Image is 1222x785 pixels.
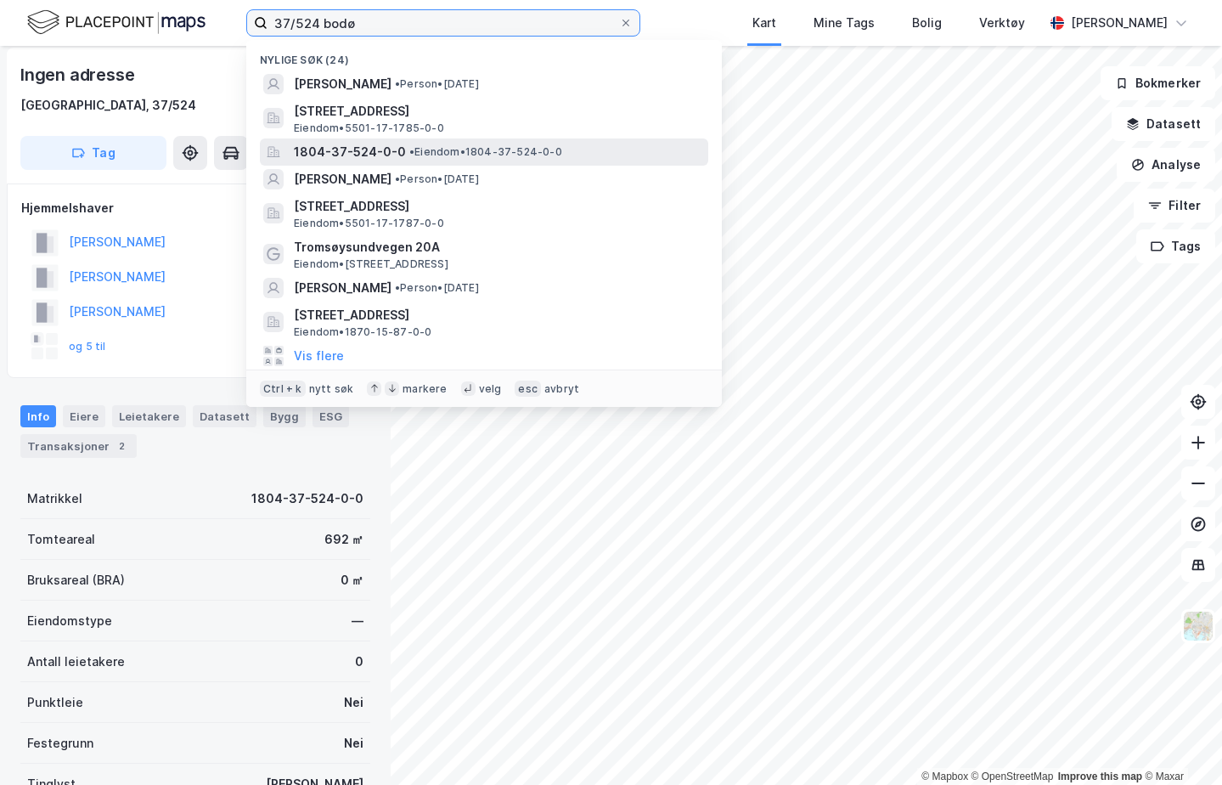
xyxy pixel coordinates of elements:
div: Kontrollprogram for chat [1137,703,1222,785]
button: Analyse [1117,148,1215,182]
img: logo.f888ab2527a4732fd821a326f86c7f29.svg [27,8,206,37]
div: Verktøy [979,13,1025,33]
div: Eiendomstype [27,611,112,631]
input: Søk på adresse, matrikkel, gårdeiere, leietakere eller personer [267,10,619,36]
span: Person • [DATE] [395,77,479,91]
span: • [395,172,400,185]
span: • [409,145,414,158]
span: [PERSON_NAME] [294,169,391,189]
span: • [395,77,400,90]
div: avbryt [544,382,579,396]
span: Eiendom • [STREET_ADDRESS] [294,257,448,271]
button: Bokmerker [1101,66,1215,100]
a: Improve this map [1058,771,1142,782]
button: Tags [1136,229,1215,263]
div: — [352,611,363,631]
div: Leietakere [112,405,186,427]
span: [STREET_ADDRESS] [294,196,701,217]
span: Eiendom • 1870-15-87-0-0 [294,325,431,339]
div: Matrikkel [27,489,82,509]
div: [PERSON_NAME] [1071,13,1168,33]
div: Tomteareal [27,529,95,550]
div: Nei [344,733,363,754]
div: 2 [113,438,130,455]
div: Nylige søk (24) [246,40,722,71]
div: Antall leietakere [27,652,125,672]
button: Tag [20,136,166,170]
button: Filter [1134,189,1215,223]
div: Hjemmelshaver [21,198,369,218]
div: Festegrunn [27,733,93,754]
div: Transaksjoner [20,434,137,458]
div: Ctrl + k [260,381,306,398]
button: Vis flere [294,346,344,366]
span: Eiendom • 1804-37-524-0-0 [409,145,562,159]
div: Info [20,405,56,427]
span: Eiendom • 5501-17-1785-0-0 [294,121,444,135]
div: 0 ㎡ [341,570,363,590]
div: Bruksareal (BRA) [27,570,125,590]
div: [GEOGRAPHIC_DATA], 37/524 [20,95,196,116]
div: Bolig [912,13,942,33]
a: OpenStreetMap [971,771,1054,782]
div: 692 ㎡ [324,529,363,550]
div: ESG [313,405,349,427]
div: Eiere [63,405,105,427]
span: Person • [DATE] [395,281,479,295]
button: Datasett [1112,107,1215,141]
span: [STREET_ADDRESS] [294,305,701,325]
span: 1804-37-524-0-0 [294,142,406,162]
div: Bygg [263,405,306,427]
span: [STREET_ADDRESS] [294,101,701,121]
span: Eiendom • 5501-17-1787-0-0 [294,217,444,230]
div: velg [479,382,502,396]
a: Mapbox [921,771,968,782]
div: esc [515,381,541,398]
span: [PERSON_NAME] [294,74,391,94]
div: markere [403,382,447,396]
img: Z [1182,610,1214,642]
span: • [395,281,400,294]
div: Kart [752,13,776,33]
span: Tromsøysundvegen 20A [294,237,701,257]
div: 1804-37-524-0-0 [251,489,363,509]
span: Person • [DATE] [395,172,479,186]
div: Mine Tags [814,13,875,33]
div: Ingen adresse [20,61,138,88]
span: [PERSON_NAME] [294,278,391,298]
div: Nei [344,692,363,713]
div: Punktleie [27,692,83,713]
div: nytt søk [309,382,354,396]
div: Datasett [193,405,256,427]
div: 0 [355,652,363,672]
iframe: Chat Widget [1137,703,1222,785]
